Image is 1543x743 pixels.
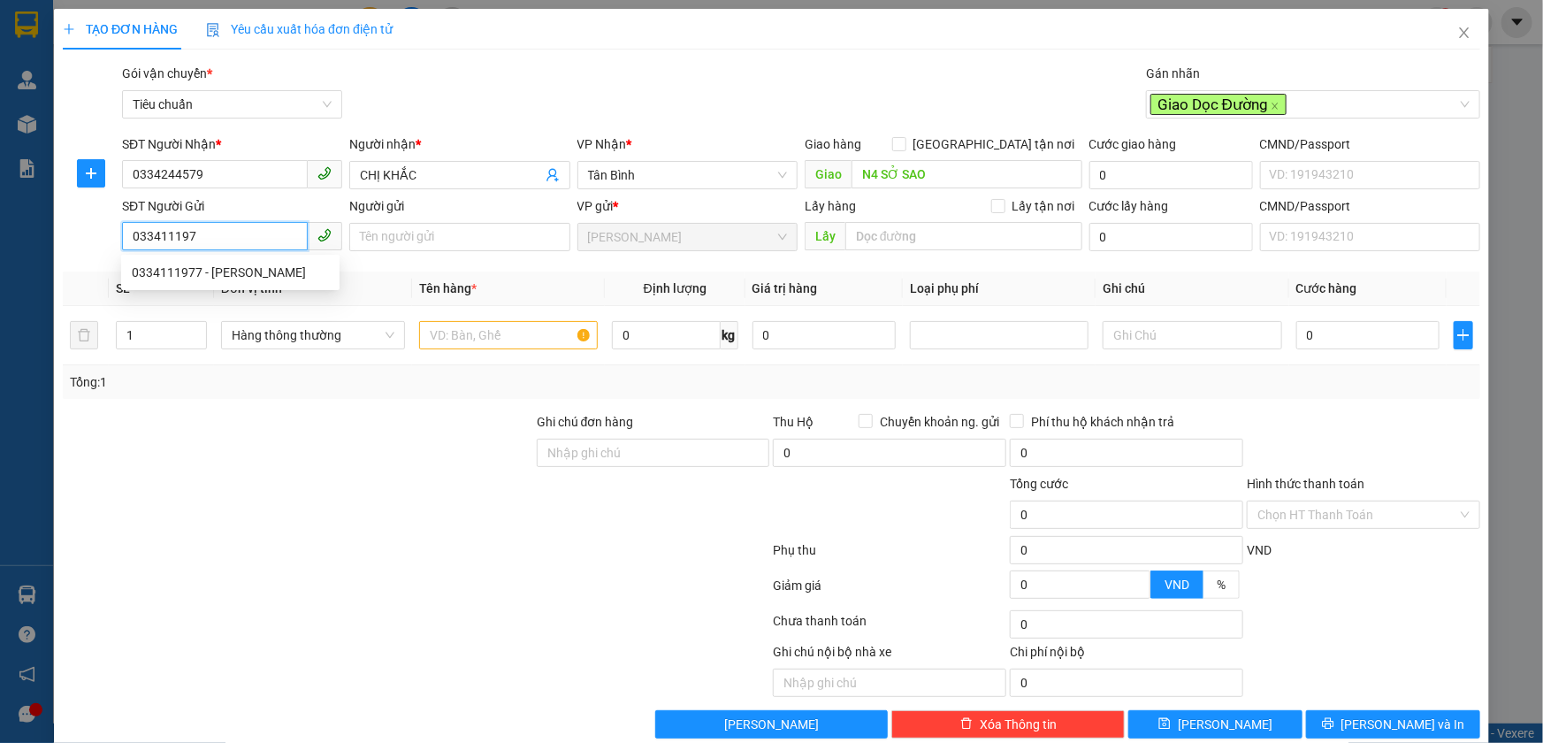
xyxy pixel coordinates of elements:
[132,263,329,282] div: 0334111977 - [PERSON_NAME]
[655,710,889,739] button: [PERSON_NAME]
[805,222,845,250] span: Lấy
[1322,717,1334,732] span: printer
[773,669,1006,697] input: Nhập ghi chú
[1024,412,1181,432] span: Phí thu hộ khách nhận trả
[721,321,738,349] span: kg
[121,258,340,287] div: 0334111977 - C NHUNG
[772,540,1009,571] div: Phụ thu
[537,439,770,467] input: Ghi chú đơn hàng
[1089,137,1177,151] label: Cước giao hàng
[1165,578,1189,592] span: VND
[845,222,1082,250] input: Dọc đường
[903,272,1096,306] th: Loại phụ phí
[77,159,105,188] button: plus
[1247,477,1364,491] label: Hình thức thanh toán
[546,168,560,182] span: user-add
[588,162,787,188] span: Tân Bình
[891,710,1125,739] button: deleteXóa Thông tin
[419,281,477,295] span: Tên hàng
[644,281,707,295] span: Định lượng
[1440,9,1489,58] button: Close
[206,22,393,36] span: Yêu cầu xuất hóa đơn điện tử
[1128,710,1302,739] button: save[PERSON_NAME]
[317,166,332,180] span: phone
[78,166,104,180] span: plus
[1271,102,1279,111] span: close
[1089,161,1253,189] input: Cước giao hàng
[980,715,1057,734] span: Xóa Thông tin
[960,717,973,732] span: delete
[1146,66,1200,80] label: Gán nhãn
[1457,26,1471,40] span: close
[588,224,787,250] span: Cư Kuin
[805,137,861,151] span: Giao hàng
[1306,710,1480,739] button: printer[PERSON_NAME] và In
[116,281,130,295] span: SL
[1158,717,1171,732] span: save
[1005,196,1082,216] span: Lấy tận nơi
[1096,272,1288,306] th: Ghi chú
[1010,477,1068,491] span: Tổng cước
[577,137,627,151] span: VP Nhận
[122,66,212,80] span: Gói vận chuyển
[537,415,634,429] label: Ghi chú đơn hàng
[752,321,897,349] input: 0
[206,23,220,37] img: icon
[1103,321,1281,349] input: Ghi Chú
[805,160,852,188] span: Giao
[1455,328,1472,342] span: plus
[1260,134,1480,154] div: CMND/Passport
[1010,642,1243,669] div: Chi phí nội bộ
[805,199,856,213] span: Lấy hàng
[70,372,596,392] div: Tổng: 1
[63,22,178,36] span: TẠO ĐƠN HÀNG
[577,196,798,216] div: VP gửi
[724,715,819,734] span: [PERSON_NAME]
[852,160,1082,188] input: Dọc đường
[752,281,818,295] span: Giá trị hàng
[773,415,814,429] span: Thu Hộ
[232,322,394,349] span: Hàng thông thường
[122,196,342,216] div: SĐT Người Gửi
[133,91,332,118] span: Tiêu chuẩn
[349,196,569,216] div: Người gửi
[1089,223,1253,251] input: Cước lấy hàng
[122,134,342,154] div: SĐT Người Nhận
[1089,199,1169,213] label: Cước lấy hàng
[772,611,1009,642] div: Chưa thanh toán
[1296,281,1357,295] span: Cước hàng
[63,23,75,35] span: plus
[1260,196,1480,216] div: CMND/Passport
[317,228,332,242] span: phone
[70,321,98,349] button: delete
[349,134,569,154] div: Người nhận
[419,321,598,349] input: VD: Bàn, Ghế
[1178,715,1272,734] span: [PERSON_NAME]
[772,576,1009,607] div: Giảm giá
[1247,543,1272,557] span: VND
[773,642,1006,669] div: Ghi chú nội bộ nhà xe
[1341,715,1465,734] span: [PERSON_NAME] và In
[1217,578,1226,592] span: %
[906,134,1082,154] span: [GEOGRAPHIC_DATA] tận nơi
[1454,321,1473,349] button: plus
[873,412,1006,432] span: Chuyển khoản ng. gửi
[1150,94,1287,115] span: Giao Dọc Đường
